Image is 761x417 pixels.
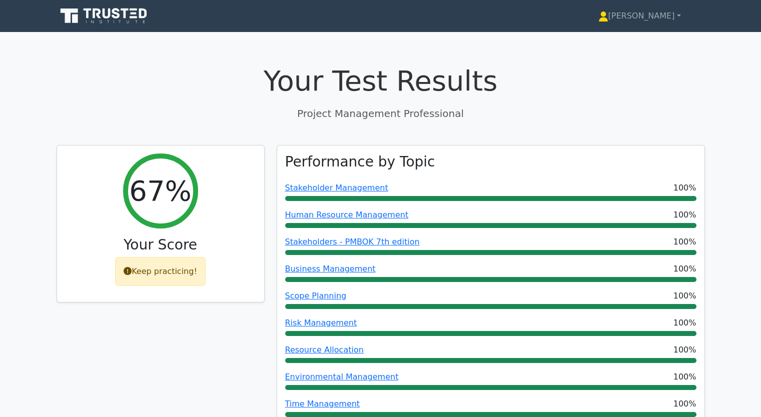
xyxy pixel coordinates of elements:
[673,317,696,329] span: 100%
[115,257,206,286] div: Keep practicing!
[285,345,364,354] a: Resource Allocation
[673,209,696,221] span: 100%
[285,399,360,408] a: Time Management
[673,344,696,356] span: 100%
[57,64,705,97] h1: Your Test Results
[673,236,696,248] span: 100%
[285,153,435,170] h3: Performance by Topic
[285,210,409,219] a: Human Resource Management
[285,318,357,327] a: Risk Management
[285,237,420,246] a: Stakeholders - PMBOK 7th edition
[673,182,696,194] span: 100%
[285,372,399,381] a: Environmental Management
[57,106,705,121] p: Project Management Professional
[129,174,191,207] h2: 67%
[673,263,696,275] span: 100%
[285,291,347,300] a: Scope Planning
[673,371,696,383] span: 100%
[285,264,376,273] a: Business Management
[673,290,696,302] span: 100%
[673,398,696,410] span: 100%
[574,6,705,26] a: [PERSON_NAME]
[65,236,256,253] h3: Your Score
[285,183,388,192] a: Stakeholder Management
